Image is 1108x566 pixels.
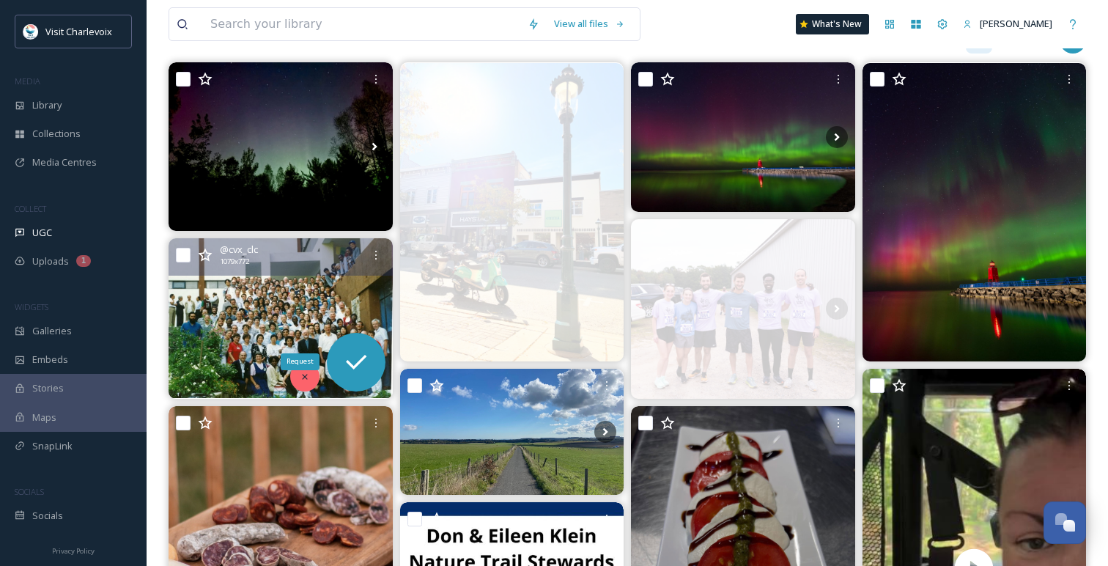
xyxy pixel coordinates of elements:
[15,76,40,87] span: MEDIA
[169,238,393,399] img: ENG: “At the Service of the Kingdom to Go Forth and Bear Fruit” 35 Years Ago: XI World Assembly –...
[281,353,320,370] div: Request
[76,255,91,267] div: 1
[169,62,393,230] img: Baie-Saint-Paul, Charlevoix - 30 septembre 20:42 #charlevoix #baiestpaul #nightsky #aurora #auror...
[203,8,520,40] input: Search your library
[32,353,68,367] span: Embeds
[220,243,258,257] span: @ cvx_clc
[45,25,112,38] span: Visit Charlevoix
[32,439,73,453] span: SnapLink
[32,324,72,338] span: Galleries
[15,486,44,497] span: SOCIALS
[23,24,38,39] img: Visit-Charlevoix_Logo.jpg
[956,10,1060,38] a: [PERSON_NAME]
[32,411,56,425] span: Maps
[32,509,63,523] span: Socials
[980,17,1052,30] span: [PERSON_NAME]
[220,257,249,267] span: 1079 x 772
[32,98,62,112] span: Library
[796,14,869,34] a: What's New
[32,127,81,141] span: Collections
[52,541,95,559] a: Privacy Policy
[52,546,95,556] span: Privacy Policy
[32,254,69,268] span: Uploads
[1044,501,1086,544] button: Open Chat
[15,203,46,214] span: COLLECT
[400,63,624,361] img: It’s a beautiful day to scoot around town 🛵
[400,369,624,495] img: Here we are on another countryside walk, this time heading west out of Dorchester and past Maiden...
[32,155,97,169] span: Media Centres
[631,219,855,398] img: A few more highlights from the Lavender Hill Run 5K earlier this month! 🏃‍♀️🏅 Thanks again to eve...
[631,62,855,212] img: A few more from Charlevoix, Michigan From September 14 in Charlevoix, Michigan. Was hoping for th...
[547,10,632,38] a: View all files
[15,301,48,312] span: WIDGETS
[32,226,52,240] span: UGC
[863,63,1087,361] img: From September 14 in Charlevoix, Michigan. Was hoping for the Milky Way, instead was treated to t...
[32,381,64,395] span: Stories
